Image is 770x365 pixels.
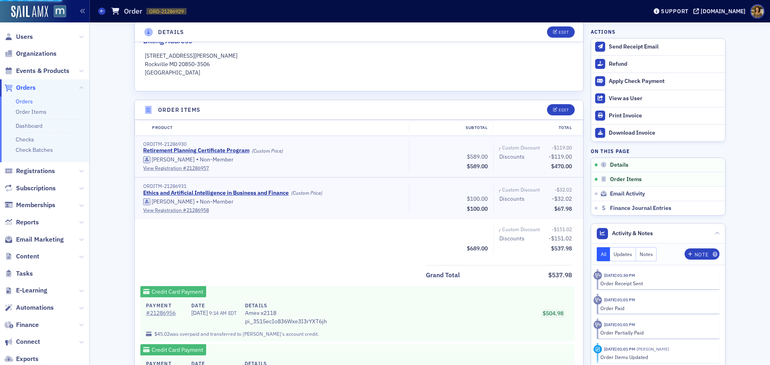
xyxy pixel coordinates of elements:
[16,49,57,58] span: Organizations
[143,190,289,197] a: Ethics and Artificial Intelligence in Business and Finance
[243,330,281,337] a: [PERSON_NAME]
[498,187,500,194] span: ┌
[750,4,764,18] span: Profile
[610,205,671,212] span: Finance Journal Entries
[609,112,721,119] div: Print Invoice
[227,310,237,316] span: EDT
[685,248,719,260] button: Note
[252,148,283,154] div: (Custom Price)
[701,8,746,15] div: [DOMAIN_NAME]
[4,321,39,329] a: Finance
[499,234,527,243] span: Discounts
[549,235,572,242] span: -$151.02
[4,201,55,210] a: Memberships
[4,67,69,75] a: Events & Products
[610,247,636,261] button: Updates
[502,144,540,151] div: Custom Discount
[16,201,55,210] span: Memberships
[16,167,55,175] span: Registrations
[498,145,500,151] span: ┌
[555,186,572,193] span: -$32.02
[499,234,525,243] div: Discounts
[499,195,525,203] div: Discounts
[600,329,714,336] div: Order Partially Paid
[502,186,543,193] span: Custom Discount
[551,245,572,252] span: $537.98
[152,198,195,206] div: [PERSON_NAME]
[4,235,64,244] a: Email Marketing
[143,183,403,189] div: ORDITM-21286931
[196,155,199,163] span: •
[552,195,572,202] span: -$32.02
[48,5,66,19] a: View Homepage
[146,309,183,317] a: #21286956
[16,146,53,153] a: Check Batches
[426,270,463,280] span: Grand Total
[467,205,488,212] span: $100.00
[467,163,488,170] span: $589.00
[145,52,573,60] p: [STREET_ADDRESS][PERSON_NAME]
[143,206,403,214] a: View Registration #21286958
[591,73,725,90] button: Apply Check Payment
[552,226,572,232] span: -$151.02
[16,355,38,363] span: Exports
[4,32,33,41] a: Users
[499,153,527,161] span: Discounts
[54,5,66,18] img: SailAMX
[594,321,602,329] div: Activity
[559,30,569,34] div: Edit
[4,184,56,193] a: Subscriptions
[16,218,39,227] span: Reports
[143,198,195,206] a: [PERSON_NAME]
[604,272,635,278] time: 9/18/2025 01:30 PM
[612,229,653,238] span: Activity & Notes
[597,247,610,261] button: All
[591,90,725,107] button: View as User
[600,305,714,312] div: Order Paid
[636,247,657,261] button: Notes
[554,205,572,212] span: $67.98
[547,104,575,115] button: Edit
[16,269,33,278] span: Tasks
[610,161,628,169] span: Details
[16,122,43,129] a: Dashboard
[600,280,714,287] div: Order Receipt Sent
[604,297,635,302] time: 9/18/2025 01:01 PM
[16,67,69,75] span: Events & Products
[591,38,725,55] button: Send Receipt Email
[191,302,236,309] h4: Date
[467,195,488,202] span: $100.00
[499,195,527,203] span: Discounts
[140,330,575,342] p: was overpaid and transferred to 's account credit.
[149,8,184,15] span: ORD-21286929
[196,198,199,206] span: •
[426,270,460,280] div: Grand Total
[16,286,47,295] span: E-Learning
[16,184,56,193] span: Subscriptions
[158,106,201,114] h4: Order Items
[16,235,64,244] span: Email Marketing
[16,83,36,92] span: Orders
[693,8,748,14] button: [DOMAIN_NAME]
[499,153,525,161] div: Discounts
[245,309,327,317] span: Amex x2118
[543,310,563,317] span: $504.98
[591,107,725,124] a: Print Invoice
[4,286,47,295] a: E-Learning
[610,190,645,198] span: Email Activity
[467,245,488,252] span: $689.00
[604,322,635,327] time: 9/18/2025 01:01 PM
[4,269,33,278] a: Tasks
[245,302,327,326] div: pi_3S15ecIo836Wxe3I3rYXT6jh
[16,98,33,105] a: Orders
[502,226,540,233] div: Custom Discount
[594,271,602,280] div: Activity
[146,125,409,131] div: Product
[635,346,669,352] span: Justin Chase
[695,252,708,257] div: Note
[4,303,54,312] a: Automations
[143,141,403,147] div: ORDITM-21286930
[11,6,48,18] img: SailAMX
